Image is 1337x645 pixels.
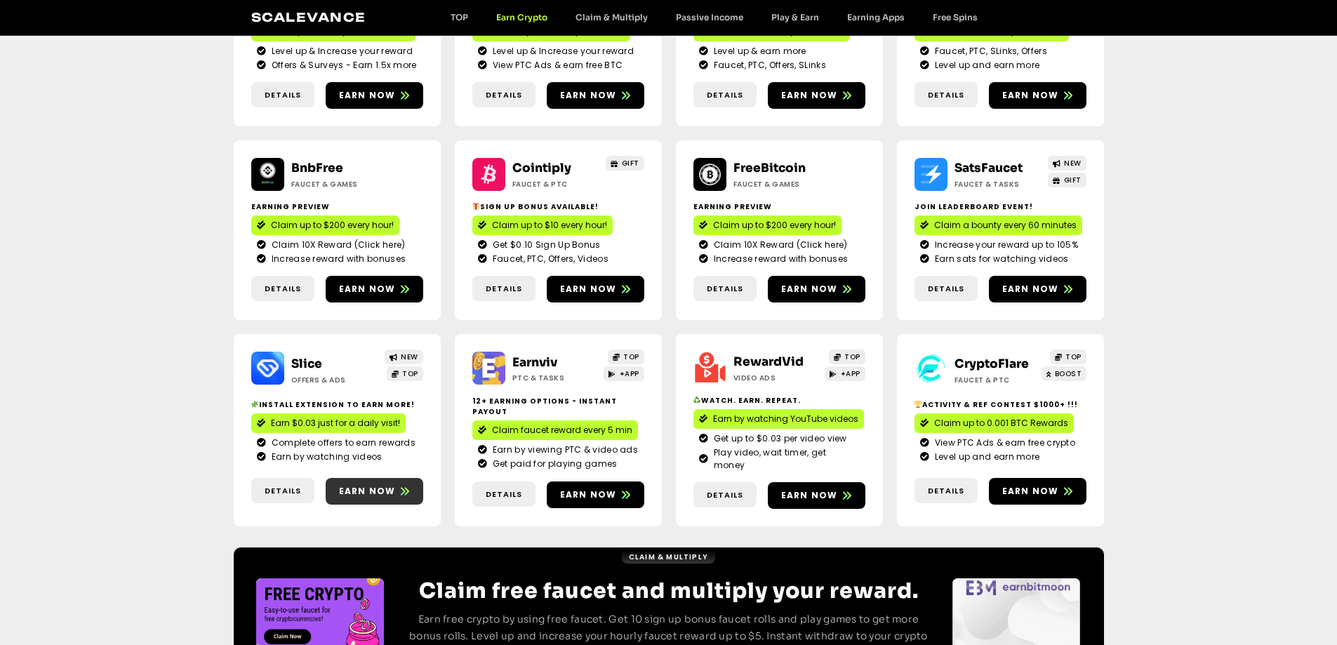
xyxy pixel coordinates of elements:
[512,373,600,383] h2: PTC & Tasks
[693,276,757,302] a: Details
[954,161,1023,175] a: SatsFaucet
[841,368,860,379] span: +APP
[560,283,617,295] span: Earn now
[710,432,847,445] span: Get up to $0.03 per video view
[472,481,536,507] a: Details
[768,276,865,302] a: Earn now
[472,276,536,302] a: Details
[693,482,757,508] a: Details
[934,219,1077,232] span: Claim a bounty every 60 minutes
[472,201,644,212] h2: Sign up bonus available!
[733,373,821,383] h2: Video ads
[291,375,379,385] h2: Offers & Ads
[257,239,418,251] a: Claim 10X Reward (Click here)
[989,276,1086,302] a: Earn now
[489,458,618,470] span: Get paid for playing games
[931,451,1040,463] span: Level up and earn more
[1002,89,1059,102] span: Earn now
[954,375,1042,385] h2: Faucet & PTC
[251,10,366,25] a: Scalevance
[989,478,1086,505] a: Earn now
[512,355,557,370] a: Earnviv
[268,437,415,449] span: Complete offers to earn rewards
[1064,158,1082,168] span: NEW
[326,276,423,302] a: Earn now
[1002,283,1059,295] span: Earn now
[268,45,413,58] span: Level up & Increase your reward
[710,446,860,472] span: Play video, wait timer, get money
[1002,485,1059,498] span: Earn now
[489,444,638,456] span: Earn by viewing PTC & video ads
[713,413,858,425] span: Earn by watching YouTube videos
[291,179,379,189] h2: Faucet & Games
[693,82,757,108] a: Details
[560,488,617,501] span: Earn now
[919,12,992,22] a: Free Spins
[606,156,644,171] a: GIFT
[489,239,601,251] span: Get $0.10 Sign Up Bonus
[914,478,978,504] a: Details
[710,253,848,265] span: Increase reward with bonuses
[512,161,571,175] a: Cointiply
[401,352,418,362] span: NEW
[291,357,322,371] a: Slice
[486,488,522,500] span: Details
[757,12,833,22] a: Play & Earn
[265,283,301,295] span: Details
[472,396,644,417] h2: 12+ Earning options - instant payout
[561,12,662,22] a: Claim & Multiply
[699,239,860,251] a: Claim 10X Reward (Click here)
[931,45,1047,58] span: Faucet, PTC, SLinks, Offers
[914,413,1074,433] a: Claim up to 0.001 BTC Rewards
[733,354,804,369] a: RewardVid
[622,550,715,564] a: Claim & Multiply
[1055,368,1082,379] span: BOOST
[931,253,1069,265] span: Earn sats for watching videos
[489,253,608,265] span: Faucet, PTC, Offers, Videos
[339,485,396,498] span: Earn now
[1064,175,1082,185] span: GIFT
[251,478,314,504] a: Details
[1050,350,1086,364] a: TOP
[547,82,644,109] a: Earn now
[326,478,423,505] a: Earn now
[914,215,1082,235] a: Claim a bounty every 60 minutes
[472,420,638,440] a: Claim faucet reward every 5 min
[251,215,399,235] a: Claim up to $200 every hour!
[492,424,632,437] span: Claim faucet reward every 5 min
[268,253,406,265] span: Increase reward with bonuses
[914,82,978,108] a: Details
[733,179,821,189] h2: Faucet & Games
[931,437,1075,449] span: View PTC Ads & earn free crypto
[833,12,919,22] a: Earning Apps
[768,82,865,109] a: Earn now
[339,283,396,295] span: Earn now
[620,368,639,379] span: +APP
[954,179,1042,189] h2: Faucet & Tasks
[489,45,634,58] span: Level up & Increase your reward
[489,59,623,72] span: View PTC Ads & earn free BTC
[251,413,406,433] a: Earn $0.03 just for a daily visit!
[829,350,865,364] a: TOP
[1065,352,1082,362] span: TOP
[928,485,964,497] span: Details
[713,219,836,232] span: Claim up to $200 every hour!
[707,89,743,101] span: Details
[486,89,522,101] span: Details
[928,89,964,101] span: Details
[385,350,423,364] a: NEW
[608,350,644,364] a: TOP
[914,401,922,408] img: 🏆
[1042,366,1086,381] a: BOOST
[251,276,314,302] a: Details
[512,179,600,189] h2: Faucet & PTC
[914,399,1086,410] h2: Activity & ref contest $1000+ !!!
[265,89,301,101] span: Details
[251,82,314,108] a: Details
[623,352,639,362] span: TOP
[989,82,1086,109] a: Earn now
[265,485,301,497] span: Details
[914,201,1086,212] h2: Join Leaderboard event!
[710,59,826,72] span: Faucet, PTC, Offers, SLinks
[547,276,644,302] a: Earn now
